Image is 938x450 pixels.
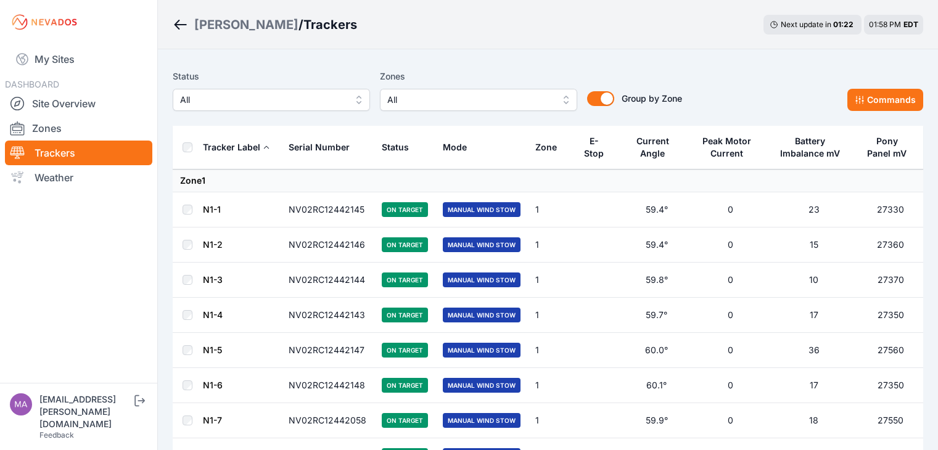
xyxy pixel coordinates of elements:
[10,12,79,32] img: Nevados
[298,16,303,33] span: /
[173,89,370,111] button: All
[39,430,74,440] a: Feedback
[770,368,858,403] td: 17
[699,135,755,160] div: Peak Motor Current
[528,192,574,227] td: 1
[5,91,152,116] a: Site Overview
[770,333,858,368] td: 36
[781,20,831,29] span: Next update in
[833,20,855,30] div: 01 : 22
[5,141,152,165] a: Trackers
[382,141,409,153] div: Status
[528,263,574,298] td: 1
[847,89,923,111] button: Commands
[858,333,923,368] td: 27560
[858,192,923,227] td: 27330
[203,309,223,320] a: N1-4
[5,116,152,141] a: Zones
[443,308,520,322] span: Manual Wind Stow
[382,378,428,393] span: On Target
[382,237,428,252] span: On Target
[203,274,223,285] a: N1-3
[382,202,428,217] span: On Target
[443,378,520,393] span: Manual Wind Stow
[770,192,858,227] td: 23
[770,227,858,263] td: 15
[180,92,345,107] span: All
[443,133,477,162] button: Mode
[281,192,374,227] td: NV02RC12442145
[443,343,520,358] span: Manual Wind Stow
[691,192,770,227] td: 0
[777,126,851,168] button: Battery Imbalance mV
[770,298,858,333] td: 17
[699,126,763,168] button: Peak Motor Current
[289,141,350,153] div: Serial Number
[691,298,770,333] td: 0
[528,368,574,403] td: 1
[528,333,574,368] td: 1
[203,345,222,355] a: N1-5
[203,204,221,215] a: N1-1
[382,413,428,428] span: On Target
[622,403,691,438] td: 59.9°
[528,403,574,438] td: 1
[535,141,557,153] div: Zone
[622,192,691,227] td: 59.4°
[535,133,567,162] button: Zone
[691,368,770,403] td: 0
[203,141,260,153] div: Tracker Label
[443,272,520,287] span: Manual Wind Stow
[281,333,374,368] td: NV02RC12442147
[858,263,923,298] td: 27370
[203,133,270,162] button: Tracker Label
[443,237,520,252] span: Manual Wind Stow
[203,415,222,425] a: N1-7
[869,20,901,29] span: 01:58 PM
[281,263,374,298] td: NV02RC12442144
[39,393,132,430] div: [EMAIL_ADDRESS][PERSON_NAME][DOMAIN_NAME]
[382,272,428,287] span: On Target
[691,263,770,298] td: 0
[443,202,520,217] span: Manual Wind Stow
[382,343,428,358] span: On Target
[194,16,298,33] a: [PERSON_NAME]
[770,403,858,438] td: 18
[770,263,858,298] td: 10
[281,227,374,263] td: NV02RC12442146
[173,69,370,84] label: Status
[622,298,691,333] td: 59.7°
[691,333,770,368] td: 0
[582,135,606,160] div: E-Stop
[528,298,574,333] td: 1
[622,333,691,368] td: 60.0°
[303,16,357,33] h3: Trackers
[443,141,467,153] div: Mode
[582,126,615,168] button: E-Stop
[380,89,577,111] button: All
[382,308,428,322] span: On Target
[203,380,223,390] a: N1-6
[858,298,923,333] td: 27350
[382,133,419,162] button: Status
[858,368,923,403] td: 27350
[622,368,691,403] td: 60.1°
[630,135,675,160] div: Current Angle
[5,165,152,190] a: Weather
[622,93,682,104] span: Group by Zone
[281,403,374,438] td: NV02RC12442058
[777,135,843,160] div: Battery Imbalance mV
[858,227,923,263] td: 27360
[380,69,577,84] label: Zones
[630,126,683,168] button: Current Angle
[173,9,357,41] nav: Breadcrumb
[289,133,360,162] button: Serial Number
[10,393,32,415] img: matt.hauck@greensparksolar.com
[622,263,691,298] td: 59.8°
[691,227,770,263] td: 0
[858,403,923,438] td: 27550
[866,135,908,160] div: Pony Panel mV
[281,298,374,333] td: NV02RC12442143
[691,403,770,438] td: 0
